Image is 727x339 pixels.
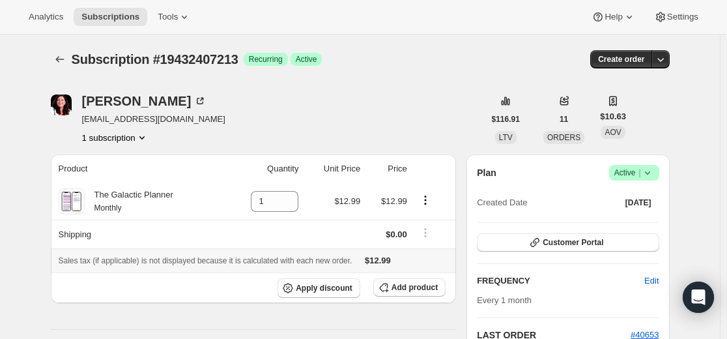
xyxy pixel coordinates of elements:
[636,271,666,291] button: Edit
[278,278,360,298] button: Apply discount
[477,274,644,287] h2: FREQUENCY
[618,194,659,212] button: [DATE]
[226,155,303,183] th: Quantity
[625,198,651,208] span: [DATE]
[21,8,71,26] button: Analytics
[72,52,238,66] span: Subscription #19432407213
[584,8,643,26] button: Help
[334,196,360,206] span: $12.99
[249,54,283,65] span: Recurring
[415,226,436,240] button: Shipping actions
[60,188,83,214] img: product img
[499,133,513,142] span: LTV
[373,278,446,297] button: Add product
[296,283,352,293] span: Apply discount
[59,256,352,265] span: Sales tax (if applicable) is not displayed because it is calculated with each new order.
[29,12,63,22] span: Analytics
[667,12,698,22] span: Settings
[598,54,644,65] span: Create order
[51,95,72,115] span: null Reece
[51,50,69,68] button: Subscriptions
[477,233,659,252] button: Customer Portal
[552,110,576,128] button: 11
[51,155,226,183] th: Product
[158,12,178,22] span: Tools
[365,256,391,265] span: $12.99
[547,133,580,142] span: ORDERS
[415,193,436,207] button: Product actions
[381,196,407,206] span: $12.99
[477,196,527,209] span: Created Date
[82,113,225,126] span: [EMAIL_ADDRESS][DOMAIN_NAME]
[492,114,520,125] span: $116.91
[386,229,407,239] span: $0.00
[484,110,528,128] button: $116.91
[82,95,207,108] div: [PERSON_NAME]
[82,131,149,144] button: Product actions
[600,110,626,123] span: $10.63
[543,237,603,248] span: Customer Portal
[646,8,706,26] button: Settings
[590,50,652,68] button: Create order
[51,220,226,248] th: Shipping
[638,168,640,178] span: |
[364,155,411,183] th: Price
[560,114,568,125] span: 11
[150,8,199,26] button: Tools
[74,8,147,26] button: Subscriptions
[94,203,122,213] small: Monthly
[302,155,364,183] th: Unit Price
[477,295,532,305] span: Every 1 month
[683,282,714,313] div: Open Intercom Messenger
[392,282,438,293] span: Add product
[81,12,139,22] span: Subscriptions
[614,166,654,179] span: Active
[644,274,659,287] span: Edit
[477,166,496,179] h2: Plan
[296,54,317,65] span: Active
[605,12,622,22] span: Help
[605,128,621,137] span: AOV
[85,188,173,214] div: The Galactic Planner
